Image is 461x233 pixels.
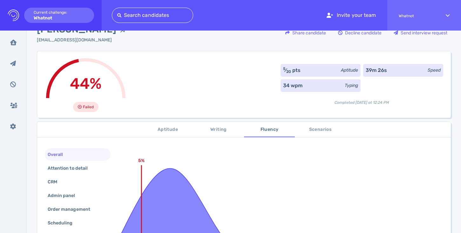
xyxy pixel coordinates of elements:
div: Scheduling [46,218,80,228]
span: Writing [197,126,240,134]
sup: 5 [283,67,285,71]
button: Decline candidate [335,25,385,40]
div: Click to copy the email address [37,37,130,43]
span: Fluency [248,126,291,134]
span: 44% [70,74,102,93]
div: Overall [46,150,71,159]
div: Send interview request [390,25,451,40]
button: Send interview request [390,25,451,40]
span: Whatnot [399,14,434,18]
div: Completed [DATE] at 12:24 PM [281,95,443,105]
div: Order management [46,205,98,214]
div: Attention to detail [46,164,95,173]
div: Decline candidate [335,25,385,40]
div: 34 wpm [283,82,302,89]
div: 39m 26s [366,67,387,74]
div: ⁄ pts [283,67,301,74]
span: Failed [83,103,94,111]
span: Aptitude [146,126,189,134]
div: Aptitude [341,67,358,74]
div: CRM [46,177,65,187]
div: Speed [428,67,441,74]
div: Admin panel [46,191,83,200]
span: Scenarios [299,126,342,134]
text: 5% [138,158,145,163]
sub: 20 [286,69,291,74]
div: Typing [345,82,358,89]
button: Share candidate [282,25,329,40]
